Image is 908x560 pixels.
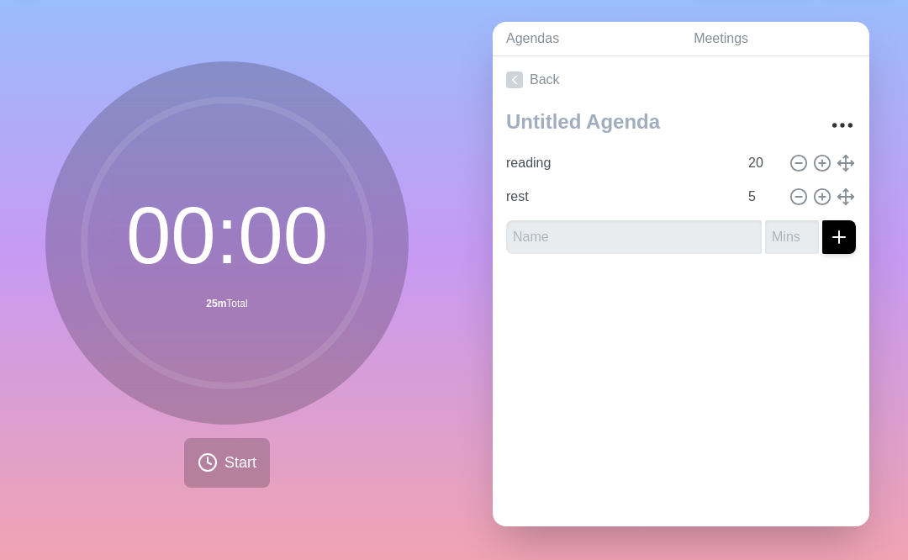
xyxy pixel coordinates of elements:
[499,146,738,180] input: Name
[184,438,270,488] button: Start
[742,146,782,180] input: Mins
[765,220,819,254] input: Mins
[826,108,859,142] button: More
[506,220,762,254] input: Name
[224,452,256,474] span: Start
[742,180,782,214] input: Mins
[680,22,869,56] a: Meetings
[493,56,869,103] a: Back
[499,180,738,214] input: Name
[493,22,680,56] a: Agendas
